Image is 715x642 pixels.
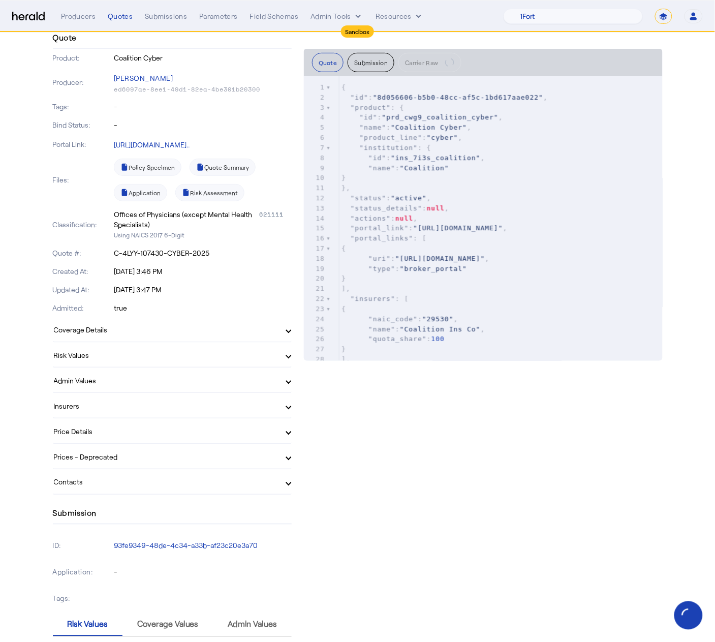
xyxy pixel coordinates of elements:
[114,266,292,277] p: [DATE] 3:46 PM
[54,426,278,437] mat-panel-title: Price Details
[382,113,499,121] span: "prd_cwg9_coalition_cyber"
[351,104,391,111] span: "product"
[54,401,278,411] mat-panel-title: Insurers
[250,11,299,21] div: Field Schemas
[114,120,292,130] p: -
[341,124,472,131] span: : ,
[53,266,112,277] p: Created At:
[304,193,326,203] div: 12
[304,334,326,344] div: 26
[304,76,663,361] herald-code-block: quote
[348,53,394,72] button: Submission
[53,120,112,130] p: Bind Status:
[114,140,190,149] a: [URL][DOMAIN_NAME]..
[341,355,351,363] span: ],
[114,209,257,230] div: Offices of Physicians (except Mental Health Specialists)
[114,53,292,63] p: Coalition Cyber
[341,285,351,292] span: ],
[145,11,187,21] div: Submissions
[341,154,485,162] span: : ,
[53,368,292,392] mat-expansion-panel-header: Admin Values
[391,124,467,131] span: "Coalition Cyber"
[341,204,449,212] span: : ,
[304,344,326,354] div: 27
[54,350,278,360] mat-panel-title: Risk Values
[368,154,386,162] span: "id"
[341,224,508,232] span: : ,
[368,255,391,262] span: "uri"
[53,220,112,230] p: Classification:
[400,325,481,333] span: "Coalition Ins Co"
[304,112,326,123] div: 4
[114,184,167,201] a: Application
[395,215,413,222] span: null
[368,164,395,172] span: "name"
[304,314,326,324] div: 24
[341,244,346,252] span: {
[400,265,467,272] span: "broker_portal"
[341,335,445,343] span: :
[312,53,344,72] button: Quote
[228,620,277,628] span: Admin Values
[341,234,427,242] span: : [
[341,184,351,192] span: },
[304,103,326,113] div: 3
[368,315,418,323] span: "naic_code"
[391,154,481,162] span: "ins_7i3s_coalition"
[341,104,405,111] span: : {
[53,102,112,112] p: Tags:
[341,144,431,151] span: : {
[53,285,112,295] p: Updated At:
[53,77,112,87] p: Producer:
[341,215,418,222] span: : ,
[304,294,326,304] div: 22
[304,173,326,183] div: 10
[108,11,133,21] div: Quotes
[376,11,424,21] button: Resources dropdown menu
[53,419,292,443] mat-expansion-panel-header: Price Details
[190,159,256,176] a: Quote Summary
[114,71,292,85] p: [PERSON_NAME]
[368,335,427,343] span: "quota_share"
[53,53,112,63] p: Product:
[53,343,292,367] mat-expansion-panel-header: Risk Values
[351,204,422,212] span: "status_details"
[53,470,292,494] mat-expansion-panel-header: Contacts
[341,25,374,38] div: Sandbox
[67,620,108,628] span: Risk Values
[395,255,485,262] span: "[URL][DOMAIN_NAME]"
[304,243,326,254] div: 17
[341,134,462,141] span: : ,
[359,113,377,121] span: "id"
[114,285,292,295] p: [DATE] 3:47 PM
[341,255,489,262] span: : ,
[114,541,292,551] p: 93fe9349-48de-4c34-a33b-af23c20e3a70
[431,335,444,343] span: 100
[304,153,326,163] div: 8
[368,325,395,333] span: "name"
[304,233,326,243] div: 16
[53,539,112,553] p: ID:
[304,213,326,224] div: 14
[114,230,292,240] p: Using NAICS 2017 6-Digit
[304,93,326,103] div: 2
[359,134,422,141] span: "product_line"
[373,94,543,101] span: "8d056606-b5b0-48cc-af5c-1bd617aae022"
[341,345,346,353] span: }
[341,315,458,323] span: : ,
[400,164,449,172] span: "Coalition"
[114,102,292,112] p: -
[114,85,292,94] p: ed6097ae-8ee1-49d1-82ea-4be301b20300
[341,174,346,181] span: }
[175,184,244,201] a: Risk Assessment
[341,164,449,172] span: :
[351,224,409,232] span: "portal_link"
[341,295,409,302] span: : [
[391,194,427,202] span: "active"
[199,11,238,21] div: Parameters
[422,315,454,323] span: "29530"
[304,143,326,153] div: 7
[368,265,395,272] span: "type"
[259,209,292,230] div: 621111
[114,567,292,577] p: -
